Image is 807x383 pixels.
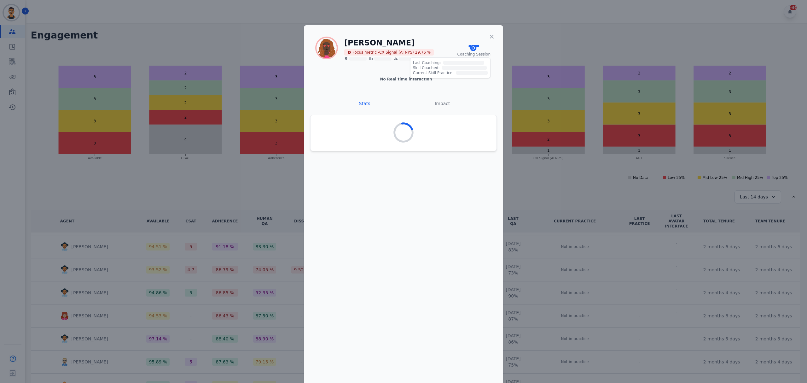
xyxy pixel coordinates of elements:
[413,70,488,75] div: Current Skill Practice:
[316,38,337,58] img: Rounded avatar
[413,65,488,70] div: Skill Coached:
[359,101,370,106] span: Stats
[435,101,450,106] span: Impact
[315,77,497,82] div: No Real time interaction
[457,52,491,57] span: Coaching Session
[413,60,488,65] div: Last Coaching:
[344,49,434,56] span: Focus metric - CX Signal (AI NPS) 29.76 %
[344,38,434,48] h1: [PERSON_NAME]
